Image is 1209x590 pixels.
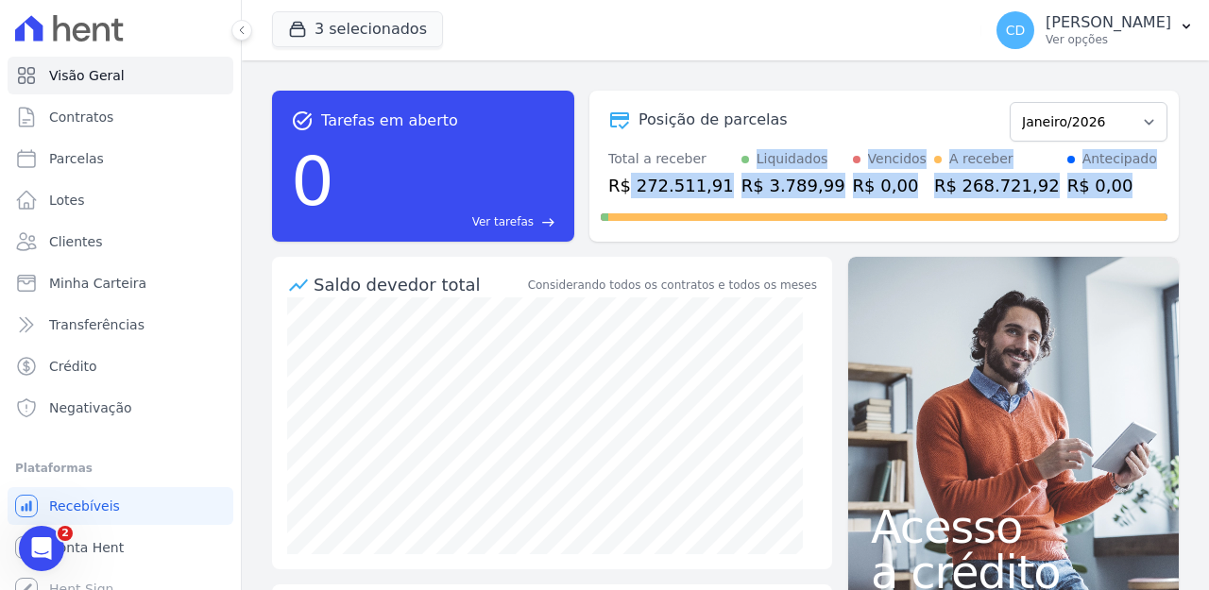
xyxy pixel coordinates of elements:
[321,110,458,132] span: Tarefas em aberto
[868,149,927,169] div: Vencidos
[8,181,233,219] a: Lotes
[49,398,132,417] span: Negativação
[8,264,233,302] a: Minha Carteira
[8,389,233,427] a: Negativação
[49,315,145,334] span: Transferências
[1006,24,1026,37] span: CD
[541,215,555,229] span: east
[981,4,1209,57] button: CD [PERSON_NAME] Ver opções
[608,149,734,169] div: Total a receber
[291,110,314,132] span: task_alt
[871,504,1156,549] span: Acesso
[8,98,233,136] a: Contratos
[1082,149,1157,169] div: Antecipado
[741,173,845,198] div: R$ 3.789,99
[8,57,233,94] a: Visão Geral
[934,173,1060,198] div: R$ 268.721,92
[8,306,233,344] a: Transferências
[8,529,233,566] a: Conta Hent
[49,357,97,376] span: Crédito
[49,232,102,251] span: Clientes
[49,497,120,515] span: Recebíveis
[757,149,828,169] div: Liquidados
[49,66,125,85] span: Visão Geral
[639,109,788,131] div: Posição de parcelas
[949,149,1013,169] div: A receber
[1067,173,1157,198] div: R$ 0,00
[19,526,64,571] iframe: Intercom live chat
[291,132,334,230] div: 0
[8,347,233,385] a: Crédito
[8,223,233,261] a: Clientes
[608,173,734,198] div: R$ 272.511,91
[342,213,555,230] a: Ver tarefas east
[49,149,104,168] span: Parcelas
[49,538,124,557] span: Conta Hent
[8,140,233,177] a: Parcelas
[1046,32,1171,47] p: Ver opções
[528,277,817,294] div: Considerando todos os contratos e todos os meses
[49,191,85,210] span: Lotes
[272,11,443,47] button: 3 selecionados
[472,213,534,230] span: Ver tarefas
[853,173,927,198] div: R$ 0,00
[49,108,113,126] span: Contratos
[1046,13,1171,32] p: [PERSON_NAME]
[15,457,226,480] div: Plataformas
[49,274,146,293] span: Minha Carteira
[58,526,73,541] span: 2
[8,487,233,525] a: Recebíveis
[314,272,524,297] div: Saldo devedor total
